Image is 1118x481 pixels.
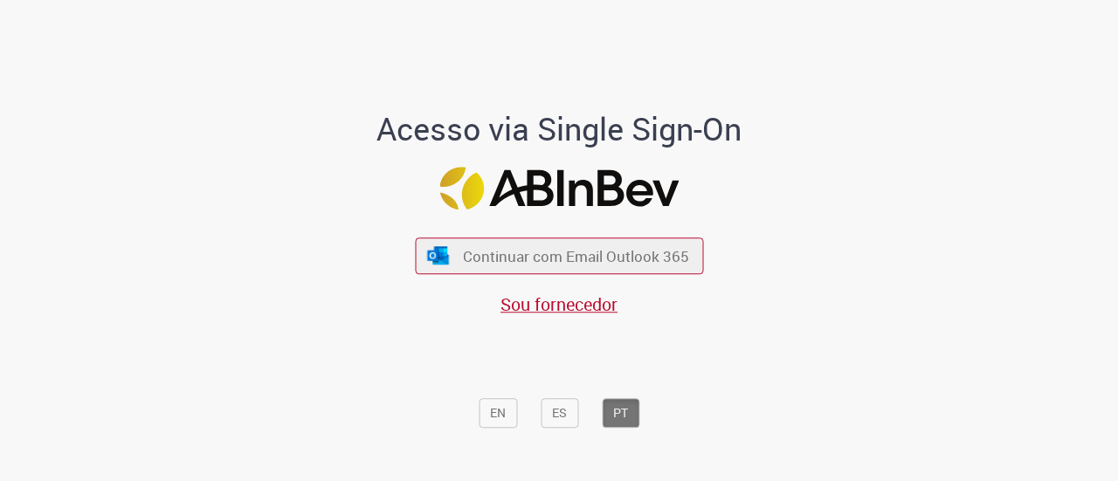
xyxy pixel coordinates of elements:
button: PT [602,398,639,428]
button: ES [541,398,578,428]
button: EN [479,398,517,428]
span: Continuar com Email Outlook 365 [463,246,689,266]
h1: Acesso via Single Sign-On [317,112,802,147]
a: Sou fornecedor [500,292,618,316]
img: Logo ABInBev [439,167,679,210]
img: ícone Azure/Microsoft 360 [426,246,451,265]
button: ícone Azure/Microsoft 360 Continuar com Email Outlook 365 [415,238,703,274]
